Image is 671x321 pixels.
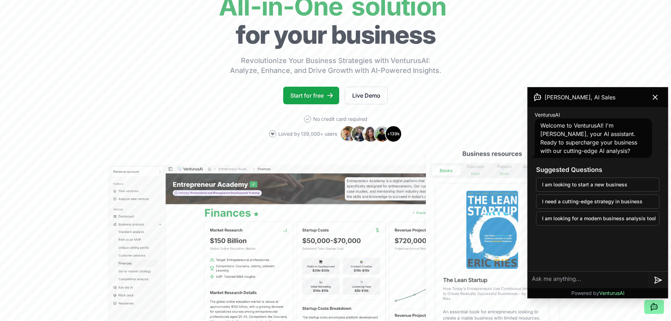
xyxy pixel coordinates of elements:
[535,111,560,118] span: VenturusAI
[545,93,615,101] span: [PERSON_NAME], AI Sales
[540,122,637,154] span: Welcome to VenturusAI! I'm [PERSON_NAME], your AI assistant. Ready to supercharge your business w...
[536,211,659,226] button: I am looking for a modern business analysis tool
[340,125,357,142] img: Avatar 1
[536,195,659,209] button: I need a cutting-edge strategy in business
[571,290,625,297] p: Powered by
[345,87,388,104] a: Live Demo
[374,125,391,142] img: Avatar 4
[283,87,339,104] a: Start for free
[536,178,659,192] button: I am looking to start a new business
[362,125,379,142] img: Avatar 3
[536,165,659,175] h3: Suggested Questions
[351,125,368,142] img: Avatar 2
[599,290,625,296] span: VenturusAI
